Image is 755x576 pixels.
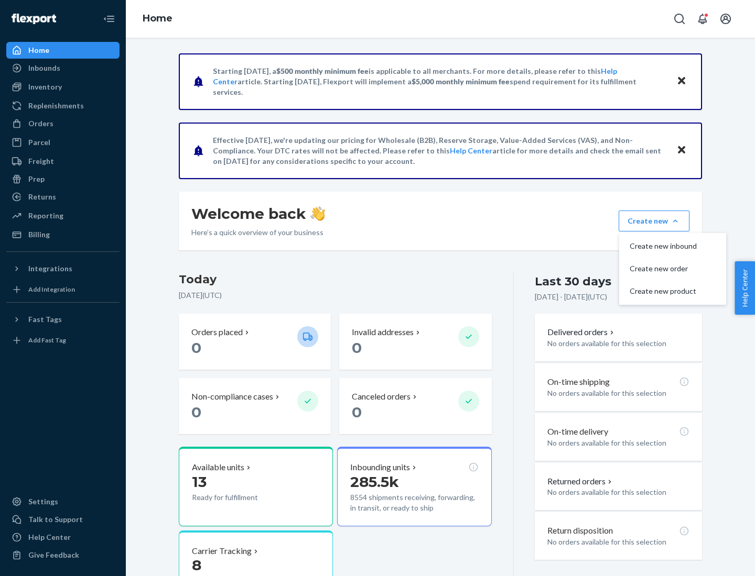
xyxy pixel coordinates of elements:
[669,8,690,29] button: Open Search Box
[547,525,613,537] p: Return disposition
[621,235,724,258] button: Create new inbound
[735,261,755,315] button: Help Center
[213,66,666,97] p: Starting [DATE], a is applicable to all merchants. For more details, please refer to this article...
[28,263,72,274] div: Integrations
[350,492,478,513] p: 8554 shipments receiving, forwarding, in transit, or ready to ship
[28,137,50,148] div: Parcel
[350,461,410,473] p: Inbounding units
[6,332,120,349] a: Add Fast Tag
[6,60,120,76] a: Inbounds
[28,156,54,167] div: Freight
[6,153,120,170] a: Freight
[6,260,120,277] button: Integrations
[630,265,697,272] span: Create new order
[191,403,201,421] span: 0
[28,63,60,73] div: Inbounds
[547,475,614,488] button: Returned orders
[547,338,689,349] p: No orders available for this selection
[630,242,697,250] span: Create new inbound
[352,391,411,403] p: Canceled orders
[6,529,120,546] a: Help Center
[310,206,325,221] img: hand-wave emoji
[28,496,58,507] div: Settings
[450,146,492,155] a: Help Center
[191,204,325,223] h1: Welcome back
[134,4,181,34] ol: breadcrumbs
[276,67,369,75] span: $500 monthly minimum fee
[213,135,666,167] p: Effective [DATE], we're updating our pricing for Wholesale (B2B), Reserve Storage, Value-Added Se...
[143,13,172,24] a: Home
[179,290,492,301] p: [DATE] ( UTC )
[179,271,492,288] h3: Today
[6,42,120,59] a: Home
[547,537,689,547] p: No orders available for this selection
[28,550,79,560] div: Give Feedback
[192,473,207,491] span: 13
[6,281,120,298] a: Add Integration
[6,547,120,563] button: Give Feedback
[675,74,688,89] button: Close
[352,339,362,357] span: 0
[191,391,273,403] p: Non-compliance cases
[191,227,325,238] p: Here’s a quick overview of your business
[621,258,724,280] button: Create new order
[547,426,608,438] p: On-time delivery
[28,532,71,542] div: Help Center
[192,545,252,557] p: Carrier Tracking
[28,118,53,129] div: Orders
[28,45,49,56] div: Home
[192,492,289,503] p: Ready for fulfillment
[6,171,120,187] a: Prep
[191,339,201,357] span: 0
[28,229,50,240] div: Billing
[28,82,62,92] div: Inventory
[6,311,120,328] button: Fast Tags
[6,115,120,132] a: Orders
[547,376,610,388] p: On-time shipping
[28,285,75,294] div: Add Integration
[6,493,120,510] a: Settings
[179,447,333,526] button: Available units13Ready for fulfillment
[6,511,120,528] a: Talk to Support
[352,326,414,338] p: Invalid addresses
[339,378,491,434] button: Canceled orders 0
[179,314,331,370] button: Orders placed 0
[28,514,83,525] div: Talk to Support
[412,77,510,86] span: $5,000 monthly minimum fee
[547,438,689,448] p: No orders available for this selection
[12,14,56,24] img: Flexport logo
[352,403,362,421] span: 0
[99,8,120,29] button: Close Navigation
[192,461,244,473] p: Available units
[547,326,616,338] button: Delivered orders
[6,226,120,243] a: Billing
[192,556,201,574] span: 8
[337,447,491,526] button: Inbounding units285.5k8554 shipments receiving, forwarding, in transit, or ready to ship
[28,174,45,184] div: Prep
[535,273,611,290] div: Last 30 days
[535,292,607,302] p: [DATE] - [DATE] ( UTC )
[28,192,56,202] div: Returns
[28,101,84,111] div: Replenishments
[6,97,120,114] a: Replenishments
[28,211,63,221] div: Reporting
[28,314,62,325] div: Fast Tags
[547,487,689,497] p: No orders available for this selection
[6,79,120,95] a: Inventory
[621,280,724,303] button: Create new product
[28,336,66,345] div: Add Fast Tag
[339,314,491,370] button: Invalid addresses 0
[547,388,689,398] p: No orders available for this selection
[191,326,243,338] p: Orders placed
[692,8,713,29] button: Open notifications
[179,378,331,434] button: Non-compliance cases 0
[6,189,120,205] a: Returns
[6,207,120,224] a: Reporting
[675,143,688,158] button: Close
[619,211,689,231] button: Create newCreate new inboundCreate new orderCreate new product
[715,8,736,29] button: Open account menu
[630,287,697,295] span: Create new product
